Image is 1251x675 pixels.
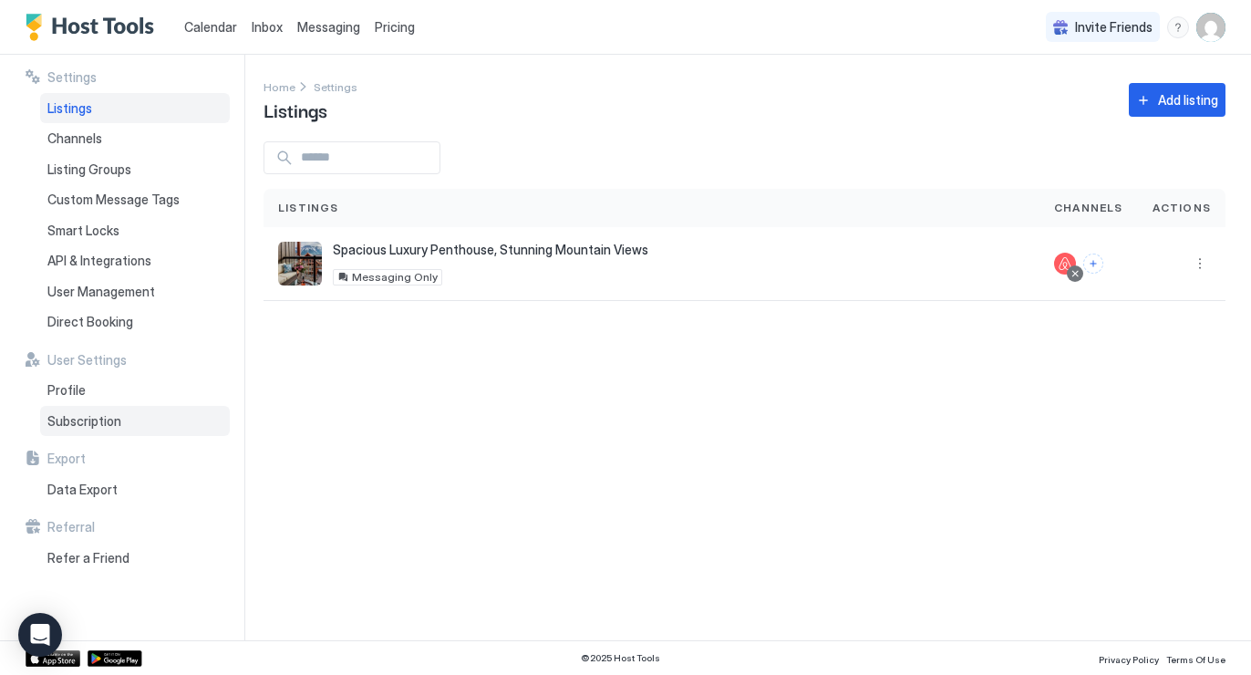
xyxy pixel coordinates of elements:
a: App Store [26,650,80,667]
span: Refer a Friend [47,550,129,566]
span: API & Integrations [47,253,151,269]
span: User Management [47,284,155,300]
span: © 2025 Host Tools [581,652,660,664]
span: Smart Locks [47,223,119,239]
div: Add listing [1158,90,1218,109]
div: Breadcrumb [314,77,357,96]
a: Profile [40,375,230,406]
span: Listings [278,200,339,216]
span: Invite Friends [1075,19,1153,36]
div: Open Intercom Messenger [18,613,62,657]
a: Subscription [40,406,230,437]
a: Data Export [40,474,230,505]
span: Settings [47,69,97,86]
button: Add listing [1129,83,1225,117]
span: Terms Of Use [1166,654,1225,665]
span: Listing Groups [47,161,131,178]
button: Connect channels [1083,254,1103,274]
a: Channels [40,123,230,154]
div: listing image [278,242,322,286]
a: Google Play Store [88,650,142,667]
span: Listings [264,96,327,123]
a: User Management [40,276,230,307]
span: Settings [314,80,357,94]
span: Referral [47,519,95,535]
a: API & Integrations [40,245,230,276]
span: Channels [1054,200,1123,216]
span: Custom Message Tags [47,192,180,208]
a: Listing Groups [40,154,230,185]
span: Data Export [47,482,118,498]
a: Inbox [252,17,283,36]
a: Custom Message Tags [40,184,230,215]
div: Breadcrumb [264,77,295,96]
span: Spacious Luxury Penthouse, Stunning Mountain Views [333,242,648,258]
span: Home [264,80,295,94]
a: Refer a Friend [40,543,230,574]
div: menu [1167,16,1189,38]
span: Inbox [252,19,283,35]
span: Profile [47,382,86,399]
a: Settings [314,77,357,96]
span: Pricing [375,19,415,36]
span: Actions [1153,200,1211,216]
a: Home [264,77,295,96]
button: More options [1189,253,1211,275]
a: Calendar [184,17,237,36]
span: Calendar [184,19,237,35]
span: Export [47,451,86,467]
input: Input Field [294,142,439,173]
a: Privacy Policy [1099,649,1159,668]
div: menu [1189,253,1211,275]
a: Direct Booking [40,306,230,337]
a: Smart Locks [40,215,230,246]
span: Listings [47,100,92,117]
span: Messaging [297,19,360,35]
a: Listings [40,93,230,124]
a: Messaging [297,17,360,36]
span: User Settings [47,352,127,369]
span: Subscription [47,413,121,430]
span: Direct Booking [47,314,133,330]
span: Channels [47,130,102,147]
span: Privacy Policy [1099,654,1159,665]
div: User profile [1196,13,1225,42]
a: Host Tools Logo [26,14,162,41]
a: Terms Of Use [1166,649,1225,668]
